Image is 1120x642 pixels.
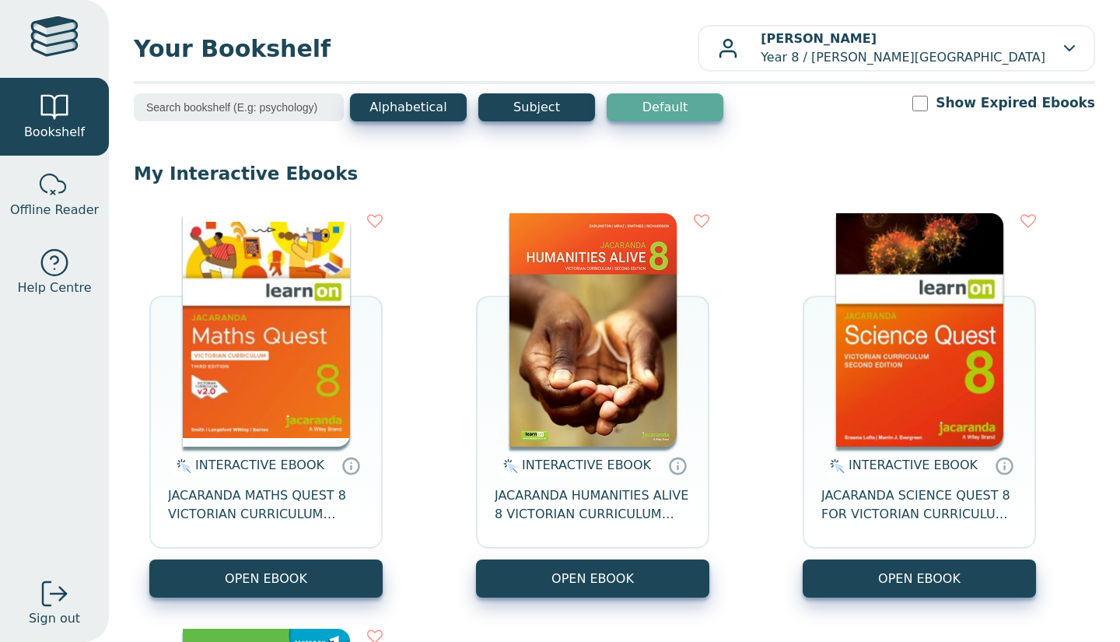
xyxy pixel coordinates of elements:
span: INTERACTIVE EBOOK [849,458,978,472]
a: Interactive eBooks are accessed online via the publisher’s portal. They contain interactive resou... [995,456,1013,475]
img: interactive.svg [499,457,518,475]
img: c004558a-e884-43ec-b87a-da9408141e80.jpg [183,213,350,447]
button: OPEN EBOOK [149,560,383,598]
span: JACARANDA MATHS QUEST 8 VICTORIAN CURRICULUM LEARNON EBOOK 3E [168,486,364,524]
span: Offline Reader [10,201,99,219]
button: OPEN EBOOK [476,560,709,598]
span: Your Bookshelf [134,31,698,66]
img: interactive.svg [825,457,845,475]
b: [PERSON_NAME] [761,31,877,46]
button: Alphabetical [350,93,467,121]
p: My Interactive Ebooks [134,162,1095,185]
p: Year 8 / [PERSON_NAME][GEOGRAPHIC_DATA] [761,30,1045,67]
a: Interactive eBooks are accessed online via the publisher’s portal. They contain interactive resou... [668,456,687,475]
span: INTERACTIVE EBOOK [195,458,324,472]
a: Interactive eBooks are accessed online via the publisher’s portal. They contain interactive resou... [341,456,360,475]
img: fffb2005-5288-ea11-a992-0272d098c78b.png [836,213,1003,447]
span: Help Centre [17,279,91,297]
button: OPEN EBOOK [803,560,1036,598]
span: Bookshelf [24,123,85,142]
button: [PERSON_NAME]Year 8 / [PERSON_NAME][GEOGRAPHIC_DATA] [698,25,1095,72]
span: INTERACTIVE EBOOK [522,458,651,472]
span: JACARANDA SCIENCE QUEST 8 FOR VICTORIAN CURRICULUM LEARNON 2E EBOOK [821,486,1017,524]
span: Sign out [29,609,80,628]
img: interactive.svg [172,457,191,475]
span: JACARANDA HUMANITIES ALIVE 8 VICTORIAN CURRICULUM LEARNON EBOOK 2E [495,486,691,524]
label: Show Expired Ebooks [936,93,1095,113]
input: Search bookshelf (E.g: psychology) [134,93,344,121]
button: Default [607,93,723,121]
button: Subject [478,93,595,121]
img: bee2d5d4-7b91-e911-a97e-0272d098c78b.jpg [509,213,677,447]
